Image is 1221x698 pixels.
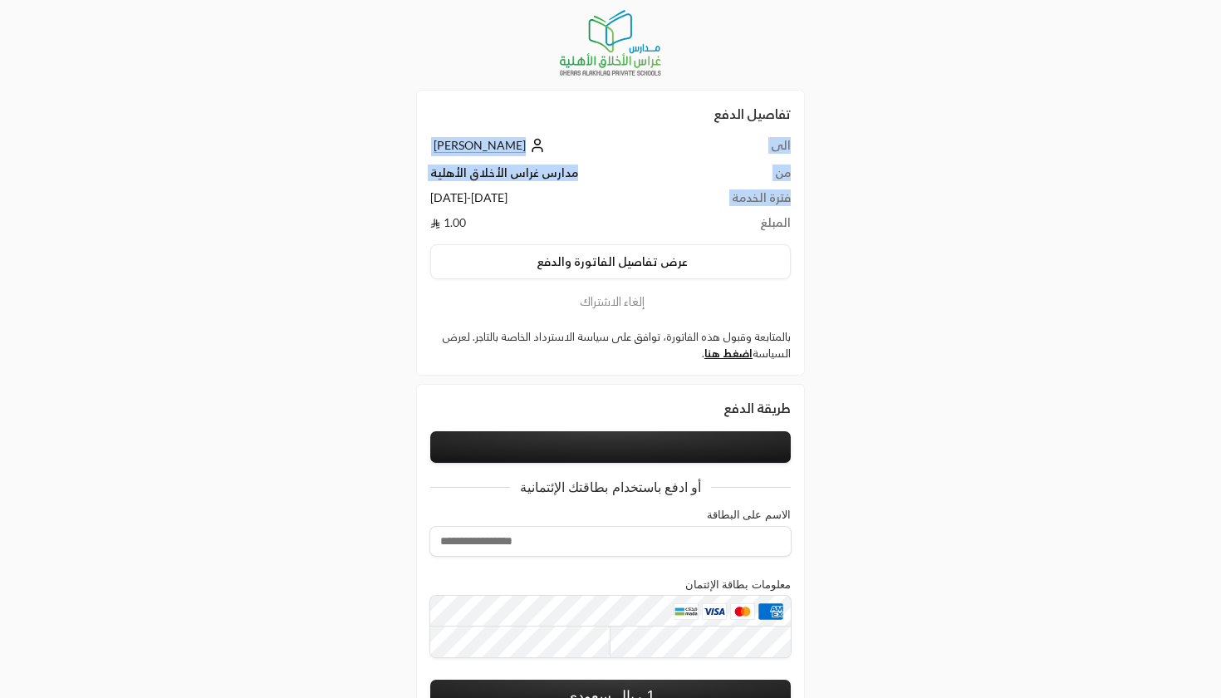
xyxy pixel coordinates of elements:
td: مدارس غراس الأخلاق الأهلية [430,165,688,189]
h2: تفاصيل الدفع [430,104,791,124]
td: المبلغ [688,214,791,231]
td: فترة الخدمة [688,189,791,214]
label: بالمتابعة وقبول هذه الفاتورة، توافق على سياسة الاسترداد الخاصة بالتاجر. لعرض السياسة . [430,329,791,361]
td: الى [688,137,791,165]
span: [PERSON_NAME] [434,138,526,153]
button: إلغاء الاشتراك [430,292,791,311]
a: اضغط هنا [704,347,753,360]
td: [DATE] - [DATE] [430,189,688,214]
img: Company Logo [559,10,662,76]
td: من [688,165,791,189]
td: 1.00 [430,214,688,231]
p: أو ادفع باستخدام بطاقتك الإئتمانية [510,479,712,495]
label: الاسم على البطاقة [707,509,791,521]
label: معلومات بطاقة الإئتمان [685,578,791,591]
a: [PERSON_NAME] [430,138,546,152]
div: طريقة الدفع [430,398,791,418]
button: عرض تفاصيل الفاتورة والدفع [430,244,791,279]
